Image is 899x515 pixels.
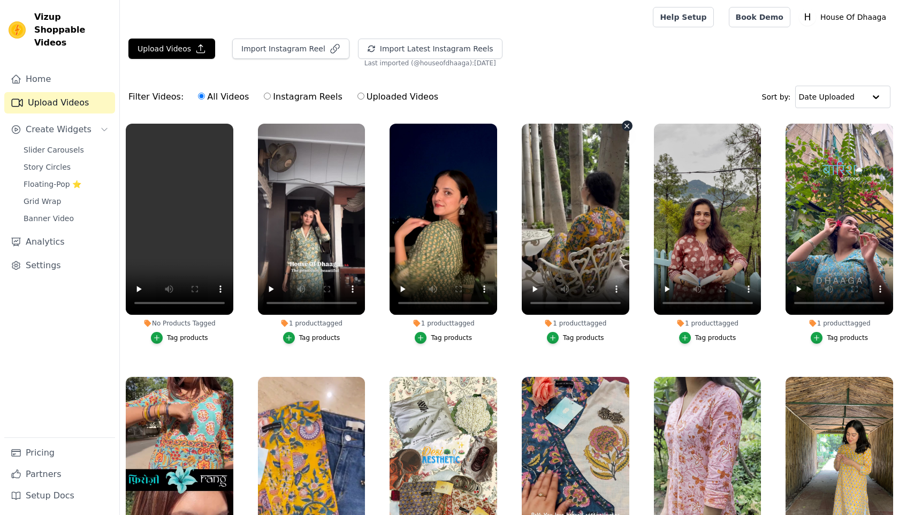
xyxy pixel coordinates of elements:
[263,90,342,104] label: Instagram Reels
[24,213,74,224] span: Banner Video
[24,162,71,172] span: Story Circles
[197,90,249,104] label: All Videos
[4,255,115,276] a: Settings
[128,39,215,59] button: Upload Videos
[654,319,761,328] div: 1 product tagged
[264,93,271,100] input: Instagram Reels
[126,319,233,328] div: No Products Tagged
[167,334,208,342] div: Tag products
[431,334,472,342] div: Tag products
[128,85,444,109] div: Filter Videos:
[24,145,84,155] span: Slider Carousels
[653,7,713,27] a: Help Setup
[357,90,439,104] label: Uploaded Videos
[357,93,364,100] input: Uploaded Videos
[786,319,893,328] div: 1 product tagged
[547,332,604,344] button: Tag products
[151,332,208,344] button: Tag products
[390,319,497,328] div: 1 product tagged
[4,485,115,506] a: Setup Docs
[17,211,115,226] a: Banner Video
[4,442,115,464] a: Pricing
[17,160,115,175] a: Story Circles
[9,21,26,39] img: Vizup
[4,92,115,113] a: Upload Videos
[17,194,115,209] a: Grid Wrap
[729,7,790,27] a: Book Demo
[762,86,891,108] div: Sort by:
[679,332,736,344] button: Tag products
[24,179,81,190] span: Floating-Pop ⭐
[34,11,111,49] span: Vizup Shoppable Videos
[563,334,604,342] div: Tag products
[816,7,890,27] p: House Of Dhaaga
[695,334,736,342] div: Tag products
[283,332,340,344] button: Tag products
[26,123,92,136] span: Create Widgets
[4,464,115,485] a: Partners
[827,334,868,342] div: Tag products
[811,332,868,344] button: Tag products
[522,319,629,328] div: 1 product tagged
[17,177,115,192] a: Floating-Pop ⭐
[4,119,115,140] button: Create Widgets
[198,93,205,100] input: All Videos
[4,231,115,253] a: Analytics
[24,196,61,207] span: Grid Wrap
[415,332,472,344] button: Tag products
[258,319,365,328] div: 1 product tagged
[804,12,811,22] text: H
[358,39,502,59] button: Import Latest Instagram Reels
[622,120,633,131] button: Video Delete
[4,69,115,90] a: Home
[799,7,890,27] button: H House Of Dhaaga
[17,142,115,157] a: Slider Carousels
[299,334,340,342] div: Tag products
[232,39,349,59] button: Import Instagram Reel
[364,59,496,67] span: Last imported (@ houseofdhaaga ): [DATE]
